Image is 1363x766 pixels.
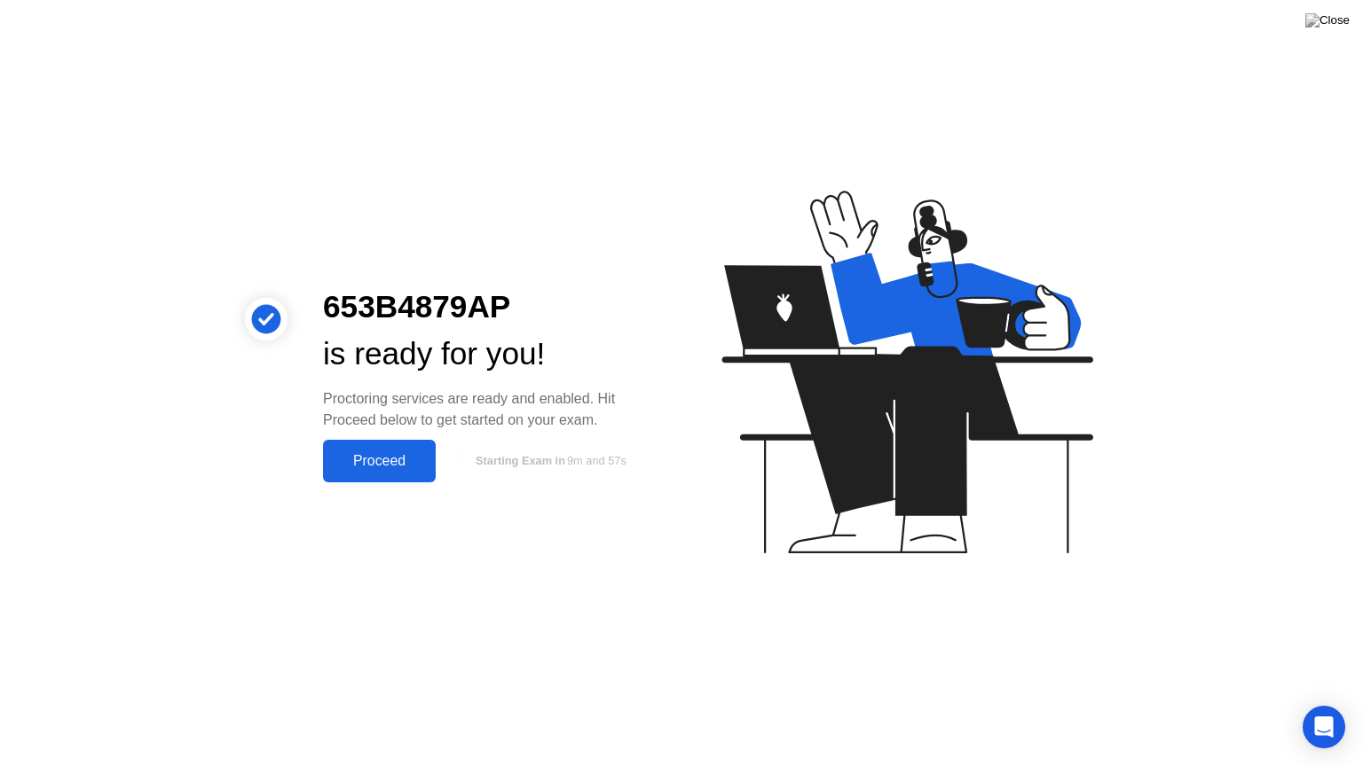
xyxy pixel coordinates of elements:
[323,284,653,331] div: 653B4879AP
[1305,13,1350,27] img: Close
[1303,706,1345,748] div: Open Intercom Messenger
[323,331,653,378] div: is ready for you!
[323,440,436,482] button: Proceed
[567,454,626,467] span: 9m and 57s
[328,453,430,469] div: Proceed
[323,388,653,431] div: Proctoring services are ready and enabled. Hit Proceed below to get started on your exam.
[445,444,653,478] button: Starting Exam in9m and 57s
